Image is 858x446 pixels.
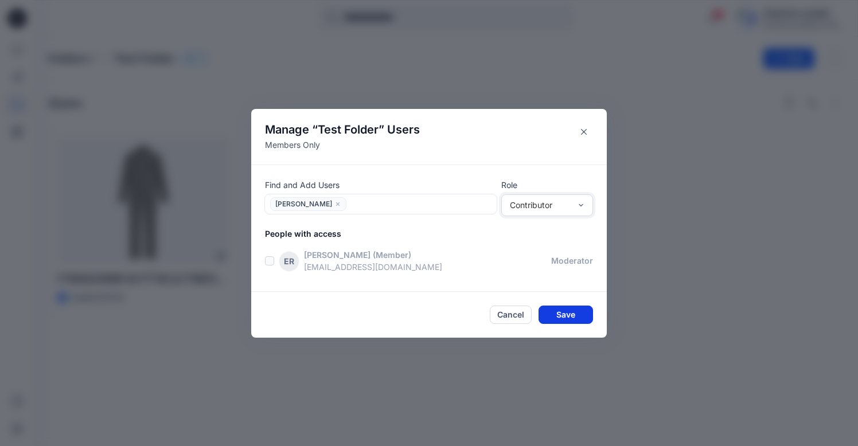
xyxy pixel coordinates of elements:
p: Role [501,179,593,191]
p: [EMAIL_ADDRESS][DOMAIN_NAME] [304,261,551,273]
span: Test Folder [318,123,379,136]
p: Members Only [265,139,420,151]
h4: Manage “ ” Users [265,123,420,136]
button: Save [539,306,593,324]
p: (Member) [373,249,411,261]
p: People with access [265,228,607,240]
p: Find and Add Users [265,179,497,191]
div: ER [279,251,299,272]
button: Close [575,123,593,141]
span: [PERSON_NAME] [275,199,332,212]
button: close [334,198,341,210]
p: moderator [551,255,593,267]
div: Contributor [510,199,571,211]
button: Cancel [490,306,532,324]
p: [PERSON_NAME] [304,249,370,261]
